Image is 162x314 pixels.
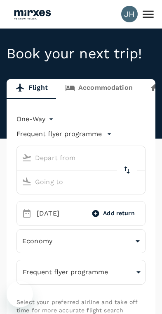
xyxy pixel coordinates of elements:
button: Open [139,181,141,182]
button: delete [117,160,137,180]
input: Going to [19,175,128,188]
span: Add return [103,209,135,218]
div: One-Way [16,113,55,126]
input: Depart from [19,151,128,164]
a: Flight [7,79,56,99]
p: Frequent flyer programme [16,129,102,139]
button: Frequent flyer programme [16,260,146,285]
img: Mirxes Holding Pte Ltd [13,5,51,23]
p: Frequent flyer programme [23,267,108,277]
button: Frequent flyer programme [16,129,112,139]
button: Open [139,157,141,158]
div: Economy [16,231,146,252]
iframe: Button to launch messaging window [7,281,33,307]
div: [DATE] [33,205,84,222]
div: JH [121,6,138,22]
h4: Book your next trip! [7,45,155,62]
a: Accommodation [56,79,141,99]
